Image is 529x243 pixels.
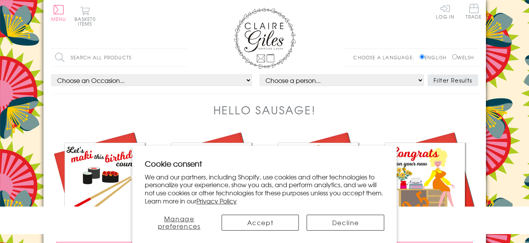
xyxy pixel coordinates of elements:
input: English [420,54,425,59]
img: Birthday Card, Have an Egg-cellent Day, Embellished with colourful pompoms [265,129,371,236]
p: Choose a language: [353,54,418,61]
button: Filter Results [428,74,478,86]
span: Trade [466,4,482,19]
label: English [420,54,450,61]
img: New Job Congratulations Card, 9-5 Dolly, Embellished with colourful pompoms [371,129,478,236]
img: Birthday Card, Cherry Happy Birthday, Embellished with colourful pompoms [158,129,265,236]
button: Basket0 items [75,6,96,26]
a: Trade [466,4,482,21]
select: option option [51,74,252,86]
button: Accept [222,215,299,231]
span: Menu [51,16,66,22]
label: Welsh [452,54,474,61]
a: Log In [436,4,454,19]
button: Menu [51,5,66,21]
img: Claire Giles Greetings Cards [234,8,296,69]
img: Birthday Card, Maki This Birthday Count, Sushi Embellished with colourful pompoms [51,129,158,236]
input: Search all products [51,49,187,66]
button: Manage preferences [145,215,214,231]
button: Decline [307,215,384,231]
a: Privacy Policy [196,196,237,205]
input: Search [179,49,187,66]
span: Manage preferences [158,214,201,231]
h2: Cookie consent [145,158,385,169]
input: Welsh [452,54,457,59]
p: We and our partners, including Shopify, use cookies and other technologies to personalize your ex... [145,173,385,205]
h1: Hello Sausage! [213,102,316,118]
span: 0 items [78,16,96,27]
